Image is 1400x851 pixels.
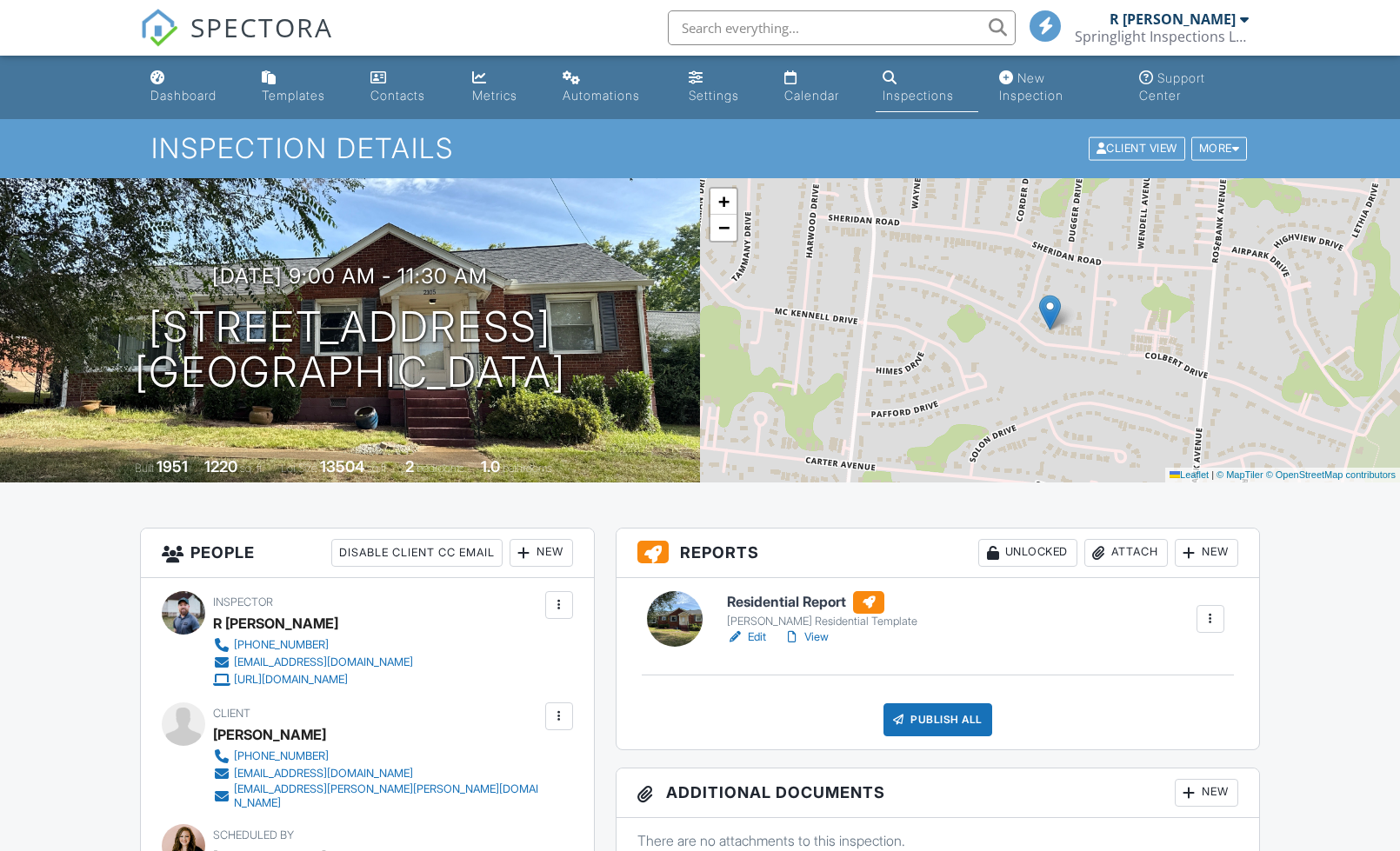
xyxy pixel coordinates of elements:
a: Settings [682,63,763,112]
h3: Reports [617,529,1259,578]
div: R [PERSON_NAME] [1110,10,1236,28]
span: Inspector [213,595,273,608]
span: Lot Size [281,462,317,475]
h1: Inspection Details [151,133,1249,163]
span: − [718,216,730,238]
div: Calendar [784,88,839,103]
div: New [510,539,573,567]
div: 1.0 [481,457,500,475]
img: The Best Home Inspection Software - Spectora [140,9,178,47]
span: sq.ft. [367,462,389,475]
a: Metrics [465,63,542,112]
input: Search everything... [668,10,1016,45]
div: 2 [405,457,414,475]
div: R [PERSON_NAME] [213,610,338,636]
a: [PHONE_NUMBER] [213,748,541,765]
a: Leaflet [1170,469,1209,480]
span: Scheduled By [213,828,294,841]
div: 1220 [204,457,237,475]
div: Contacts [370,88,425,103]
div: New Inspection [999,70,1063,103]
a: Edit [727,628,766,646]
div: [URL][DOMAIN_NAME] [234,673,348,687]
a: [EMAIL_ADDRESS][PERSON_NAME][PERSON_NAME][DOMAIN_NAME] [213,782,541,810]
div: [PHONE_NUMBER] [234,638,329,652]
div: Attach [1084,539,1168,567]
a: Dashboard [143,63,241,112]
div: [EMAIL_ADDRESS][PERSON_NAME][PERSON_NAME][DOMAIN_NAME] [234,782,541,810]
a: Zoom out [710,215,737,241]
div: Publish All [883,703,992,736]
div: [PERSON_NAME] Residential Template [727,615,917,628]
span: | [1211,469,1214,480]
span: sq. ft. [240,462,264,475]
span: Client [213,707,250,720]
div: [EMAIL_ADDRESS][DOMAIN_NAME] [234,655,413,669]
div: Unlocked [978,539,1077,567]
a: Support Center [1132,63,1257,112]
div: Inspections [883,88,954,103]
a: Templates [255,63,350,112]
div: 1951 [157,457,188,475]
div: More [1191,137,1248,161]
p: There are no attachments to this inspection. [637,831,1238,850]
div: Automations [563,88,640,103]
div: Disable Client CC Email [331,539,503,567]
div: [PHONE_NUMBER] [234,749,329,763]
a: [EMAIL_ADDRESS][DOMAIN_NAME] [213,654,413,671]
a: Inspections [876,63,978,112]
h3: [DATE] 9:00 am - 11:30 am [212,264,488,288]
span: bathrooms [503,462,552,475]
div: [EMAIL_ADDRESS][DOMAIN_NAME] [234,767,413,781]
a: New Inspection [992,63,1119,112]
div: Springlight Inspections LLC [1075,28,1249,45]
h6: Residential Report [727,591,917,614]
h1: [STREET_ADDRESS] [GEOGRAPHIC_DATA] [135,304,566,396]
h3: People [141,529,594,578]
a: Calendar [777,63,862,112]
div: Dashboard [150,88,217,103]
a: View [783,628,829,646]
a: Zoom in [710,189,737,215]
img: Marker [1039,295,1061,330]
a: © OpenStreetMap contributors [1266,469,1396,480]
a: Residential Report [PERSON_NAME] Residential Template [727,591,917,629]
div: Metrics [472,88,517,103]
div: Templates [262,88,325,103]
div: 13504 [320,457,364,475]
div: Client View [1089,137,1185,161]
a: Automations (Basic) [556,63,668,112]
div: [PERSON_NAME] [213,721,326,748]
div: Settings [689,88,739,103]
a: [EMAIL_ADDRESS][DOMAIN_NAME] [213,765,541,782]
a: [URL][DOMAIN_NAME] [213,671,413,688]
span: SPECTORA [190,9,333,45]
a: Contacts [363,63,451,112]
a: SPECTORA [140,23,333,60]
div: New [1175,539,1238,567]
a: Client View [1087,141,1190,154]
span: Built [135,462,154,475]
div: New [1175,779,1238,807]
a: [PHONE_NUMBER] [213,636,413,654]
h3: Additional Documents [617,768,1259,818]
span: bedrooms [417,462,464,475]
a: © MapTiler [1217,469,1263,480]
span: + [718,190,730,212]
div: Support Center [1139,70,1205,103]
